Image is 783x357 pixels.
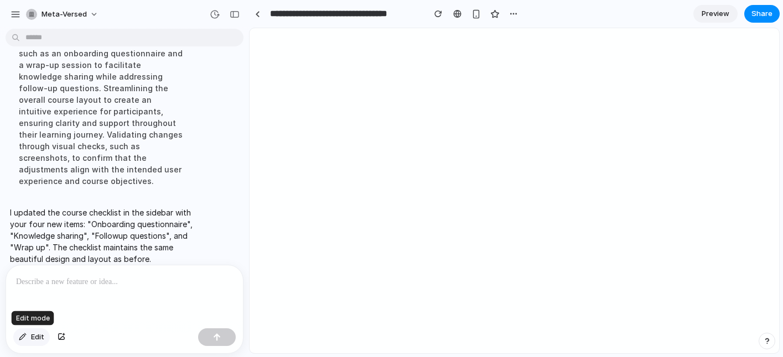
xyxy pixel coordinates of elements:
span: Preview [702,8,729,19]
a: Preview [693,5,738,23]
span: Edit [31,332,44,343]
button: Share [744,5,780,23]
div: Edit mode [12,311,54,326]
span: meta-versed [42,9,87,20]
button: Edit [13,328,50,346]
button: meta-versed [22,6,104,23]
span: Share [751,8,772,19]
p: I updated the course checklist in the sidebar with your four new items: "Onboarding questionnaire... [10,207,195,265]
